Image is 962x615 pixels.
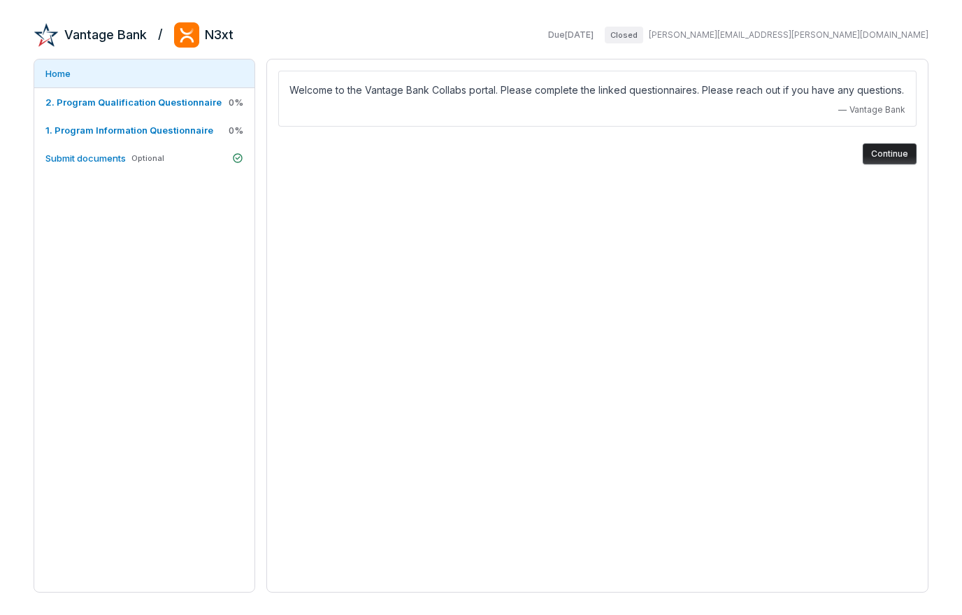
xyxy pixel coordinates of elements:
[838,104,847,115] span: —
[34,144,254,172] a: Submit documentsOptional
[605,27,643,43] span: Closed
[229,124,243,136] span: 0 %
[45,125,213,136] span: 1. Program Information Questionnaire
[548,29,594,41] span: Due [DATE]
[205,26,234,44] h2: N3xt
[849,104,905,115] span: Vantage Bank
[131,153,164,164] span: Optional
[158,22,163,43] h2: /
[34,88,254,116] a: 2. Program Qualification Questionnaire0%
[863,143,917,164] button: Continue
[45,97,222,108] span: 2. Program Qualification Questionnaire
[229,96,243,108] span: 0 %
[289,82,905,99] p: Welcome to the Vantage Bank Collabs portal. Please complete the linked questionnaires. Please rea...
[45,153,126,164] span: Submit documents
[34,116,254,144] a: 1. Program Information Questionnaire0%
[649,29,928,41] span: [PERSON_NAME][EMAIL_ADDRESS][PERSON_NAME][DOMAIN_NAME]
[34,59,254,87] a: Home
[64,26,147,44] h2: Vantage Bank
